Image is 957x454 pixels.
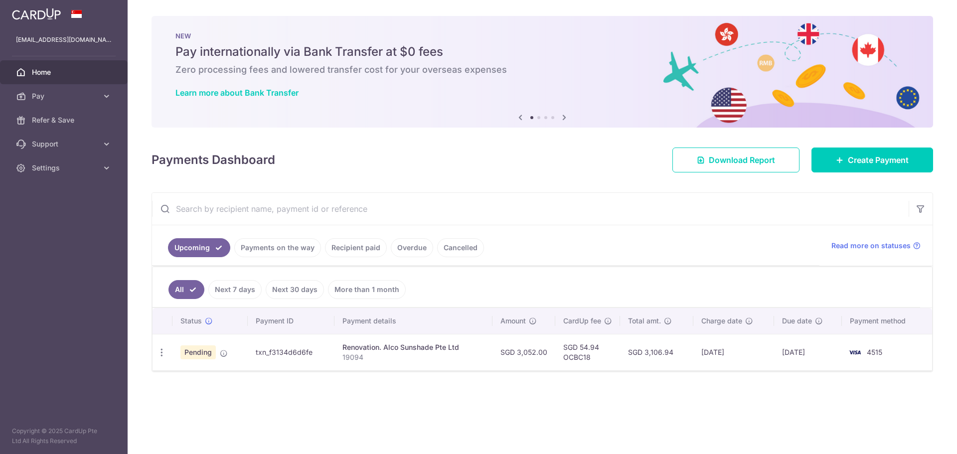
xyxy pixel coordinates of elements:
[831,241,911,251] span: Read more on statuses
[248,308,334,334] th: Payment ID
[774,334,842,370] td: [DATE]
[180,345,216,359] span: Pending
[811,148,933,172] a: Create Payment
[168,280,204,299] a: All
[180,316,202,326] span: Status
[248,334,334,370] td: txn_f3134d6d6fe
[782,316,812,326] span: Due date
[175,88,299,98] a: Learn more about Bank Transfer
[152,16,933,128] img: Bank transfer banner
[563,316,601,326] span: CardUp fee
[32,91,98,101] span: Pay
[492,334,555,370] td: SGD 3,052.00
[391,238,433,257] a: Overdue
[12,8,61,20] img: CardUp
[32,115,98,125] span: Refer & Save
[437,238,484,257] a: Cancelled
[32,67,98,77] span: Home
[842,308,932,334] th: Payment method
[168,238,230,257] a: Upcoming
[628,316,661,326] span: Total amt.
[831,241,921,251] a: Read more on statuses
[266,280,324,299] a: Next 30 days
[845,346,865,358] img: Bank Card
[500,316,526,326] span: Amount
[693,334,774,370] td: [DATE]
[328,280,406,299] a: More than 1 month
[175,64,909,76] h6: Zero processing fees and lowered transfer cost for your overseas expenses
[175,32,909,40] p: NEW
[334,308,492,334] th: Payment details
[848,154,909,166] span: Create Payment
[32,139,98,149] span: Support
[234,238,321,257] a: Payments on the way
[16,35,112,45] p: [EMAIL_ADDRESS][DOMAIN_NAME]
[342,342,484,352] div: Renovation. Alco Sunshade Pte Ltd
[325,238,387,257] a: Recipient paid
[709,154,775,166] span: Download Report
[620,334,693,370] td: SGD 3,106.94
[32,163,98,173] span: Settings
[867,348,882,356] span: 4515
[342,352,484,362] p: 19094
[701,316,742,326] span: Charge date
[152,151,275,169] h4: Payments Dashboard
[175,44,909,60] h5: Pay internationally via Bank Transfer at $0 fees
[672,148,799,172] a: Download Report
[152,193,909,225] input: Search by recipient name, payment id or reference
[208,280,262,299] a: Next 7 days
[555,334,620,370] td: SGD 54.94 OCBC18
